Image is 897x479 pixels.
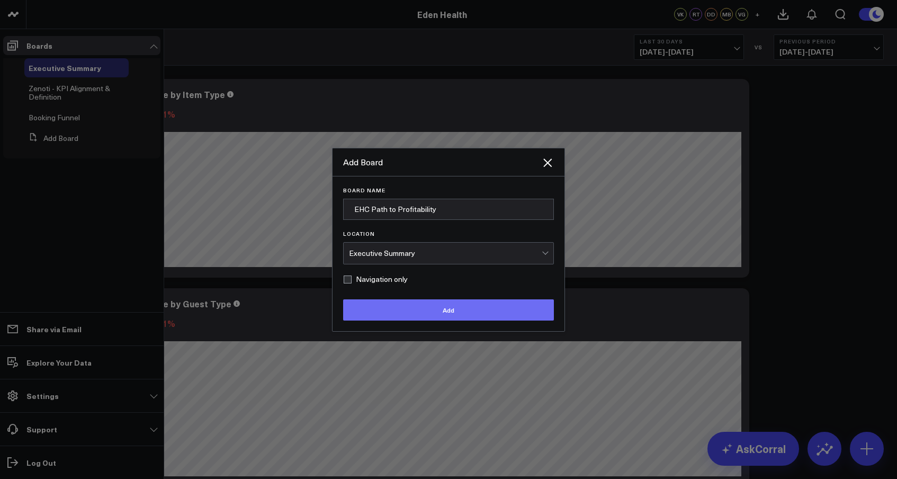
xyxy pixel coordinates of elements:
[343,299,554,321] button: Add
[541,156,554,169] button: Close
[343,187,554,193] label: Board Name
[343,275,408,283] label: Navigation only
[343,199,554,220] input: New Board
[343,230,554,237] label: Location
[343,156,541,168] div: Add Board
[349,249,542,258] div: Executive Summary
